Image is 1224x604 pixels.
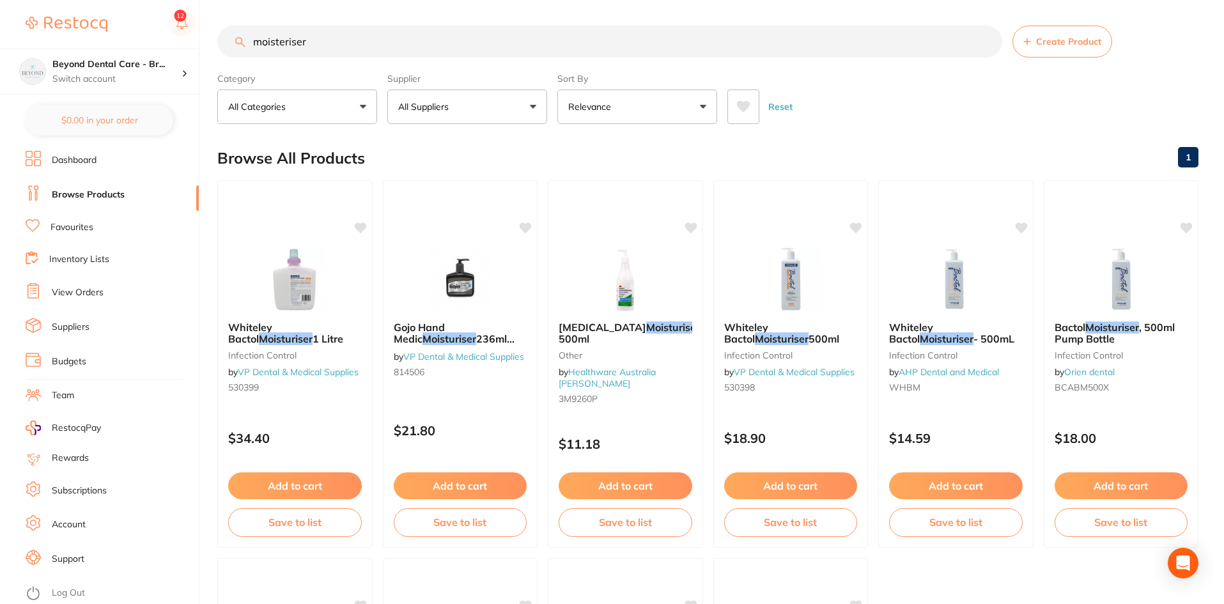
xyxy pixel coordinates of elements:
[49,253,109,266] a: Inventory Lists
[26,105,173,136] button: $0.00 in your order
[52,389,74,402] a: Team
[228,321,272,345] span: Whiteley Bactol
[52,355,86,368] a: Budgets
[557,73,717,84] label: Sort By
[1036,36,1101,47] span: Create Product
[724,431,858,445] p: $18.90
[52,58,182,71] h4: Beyond Dental Care - Brighton
[1055,472,1188,499] button: Add to cart
[734,366,855,378] a: VP Dental & Medical Supplies
[26,421,41,435] img: RestocqPay
[1055,508,1188,536] button: Save to list
[559,437,692,451] p: $11.18
[1178,144,1198,170] a: 1
[217,73,377,84] label: Category
[228,366,359,378] span: by
[724,366,855,378] span: by
[52,73,182,86] p: Switch account
[52,321,89,334] a: Suppliers
[559,366,656,389] a: Healthware Australia [PERSON_NAME]
[217,89,377,124] button: All Categories
[394,423,527,438] p: $21.80
[387,73,547,84] label: Supplier
[52,422,101,435] span: RestocqPay
[973,332,1014,345] span: - 500mL
[559,393,598,405] span: 3M9260P
[1168,548,1198,578] div: Open Intercom Messenger
[559,366,656,389] span: by
[809,332,839,345] span: 500ml
[559,321,730,345] span: Lotion 500ml
[889,321,1023,345] b: Whiteley Bactol Moisturiser - 500mL
[228,100,291,113] p: All Categories
[228,508,362,536] button: Save to list
[764,89,796,124] button: Reset
[238,366,359,378] a: VP Dental & Medical Supplies
[26,17,107,32] img: Restocq Logo
[394,321,527,345] b: Gojo Hand Medic Moisturiser 236ml Pump
[1064,366,1115,378] a: Orien dental
[394,321,445,345] span: Gojo Hand Medic
[394,332,515,357] span: 236ml Pump
[52,484,107,497] a: Subscriptions
[313,332,343,345] span: 1 Litre
[724,321,768,345] span: Whiteley Bactol
[52,286,104,299] a: View Orders
[889,366,999,378] span: by
[889,508,1023,536] button: Save to list
[422,332,476,345] em: Moisturiser
[889,382,920,393] span: WHBM
[1055,431,1188,445] p: $18.00
[1055,382,1109,393] span: BCABM500X
[26,584,195,604] button: Log Out
[899,366,999,378] a: AHP Dental and Medical
[394,351,524,362] span: by
[26,10,107,39] a: Restocq Logo
[889,321,933,345] span: Whiteley Bactol
[228,382,259,393] span: 530399
[889,350,1023,360] small: infection control
[52,452,89,465] a: Rewards
[259,332,313,345] em: Moisturiser
[646,321,700,334] em: Moisturiser
[559,321,692,345] b: Avagard Moisturiser Lotion 500ml
[559,472,692,499] button: Add to cart
[559,321,646,334] span: [MEDICAL_DATA]
[228,321,362,345] b: Whiteley Bactol Moisturiser 1 Litre
[52,587,85,600] a: Log Out
[557,89,717,124] button: Relevance
[724,350,858,360] small: infection control
[398,100,454,113] p: All Suppliers
[920,332,973,345] em: Moisturiser
[749,247,832,311] img: Whiteley Bactol Moisturiser 500ml
[394,508,527,536] button: Save to list
[228,431,362,445] p: $34.40
[724,472,858,499] button: Add to cart
[1080,247,1163,311] img: Bactol Moisturiser, 500ml Pump Bottle
[52,189,125,201] a: Browse Products
[228,472,362,499] button: Add to cart
[52,518,86,531] a: Account
[403,351,524,362] a: VP Dental & Medical Supplies
[52,154,97,167] a: Dashboard
[253,247,336,311] img: Whiteley Bactol Moisturiser 1 Litre
[20,59,45,84] img: Beyond Dental Care - Brighton
[889,472,1023,499] button: Add to cart
[217,26,1002,58] input: Search Products
[52,553,84,566] a: Support
[1055,321,1085,334] span: Bactol
[387,89,547,124] button: All Suppliers
[559,350,692,360] small: other
[889,431,1023,445] p: $14.59
[914,247,997,311] img: Whiteley Bactol Moisturiser - 500mL
[1055,350,1188,360] small: infection control
[1055,366,1115,378] span: by
[584,247,667,311] img: Avagard Moisturiser Lotion 500ml
[724,508,858,536] button: Save to list
[419,247,502,311] img: Gojo Hand Medic Moisturiser 236ml Pump
[559,508,692,536] button: Save to list
[568,100,616,113] p: Relevance
[1012,26,1112,58] button: Create Product
[724,382,755,393] span: 530398
[26,421,101,435] a: RestocqPay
